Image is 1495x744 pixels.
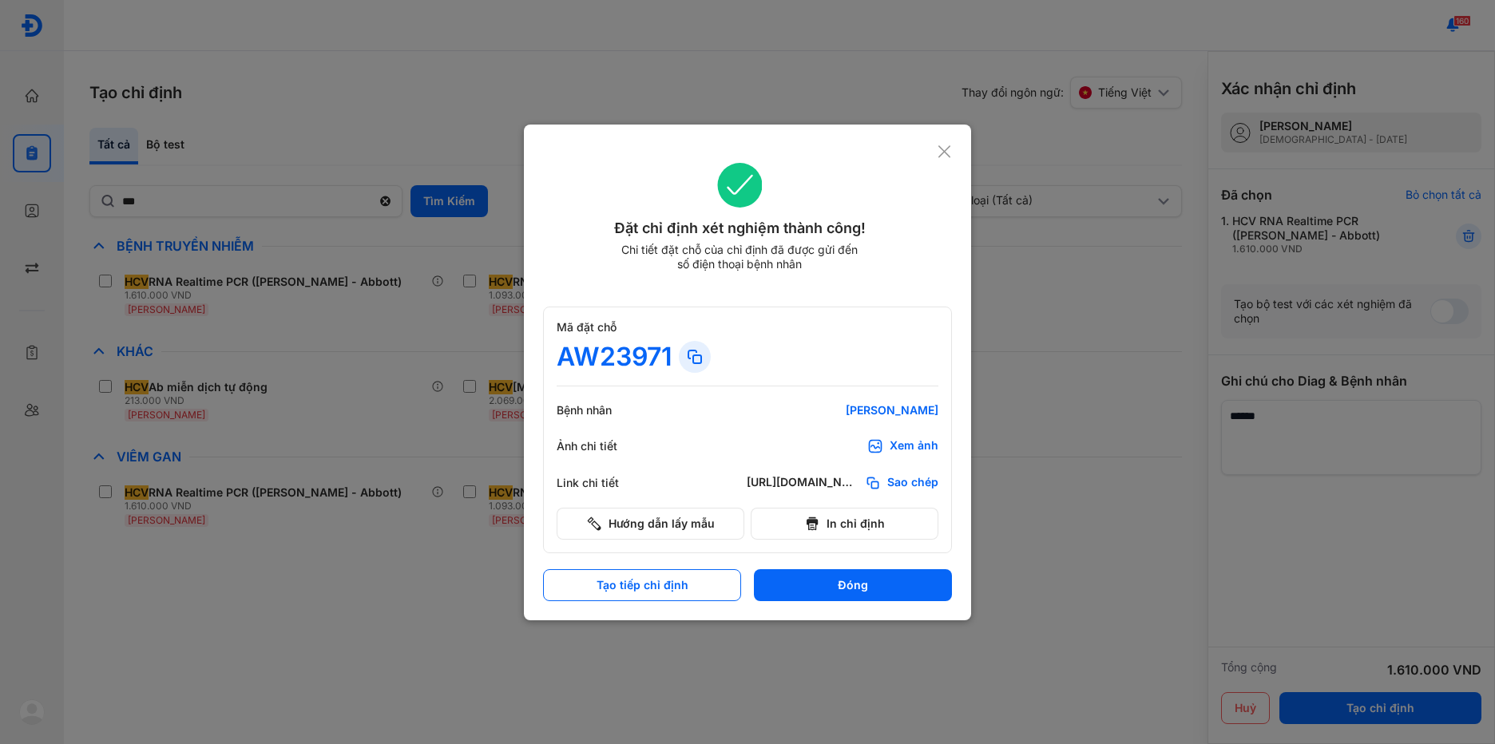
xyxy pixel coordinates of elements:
[557,403,652,418] div: Bệnh nhân
[543,217,937,239] div: Đặt chỉ định xét nghiệm thành công!
[543,569,741,601] button: Tạo tiếp chỉ định
[557,320,938,334] div: Mã đặt chỗ
[557,508,744,540] button: Hướng dẫn lấy mẫu
[747,475,859,491] div: [URL][DOMAIN_NAME]
[751,508,938,540] button: In chỉ định
[557,341,672,373] div: AW23971
[747,403,938,418] div: [PERSON_NAME]
[557,476,652,490] div: Link chi tiết
[557,439,652,453] div: Ảnh chi tiết
[614,243,865,271] div: Chi tiết đặt chỗ của chỉ định đã được gửi đến số điện thoại bệnh nhân
[890,438,938,454] div: Xem ảnh
[887,475,938,491] span: Sao chép
[754,569,952,601] button: Đóng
